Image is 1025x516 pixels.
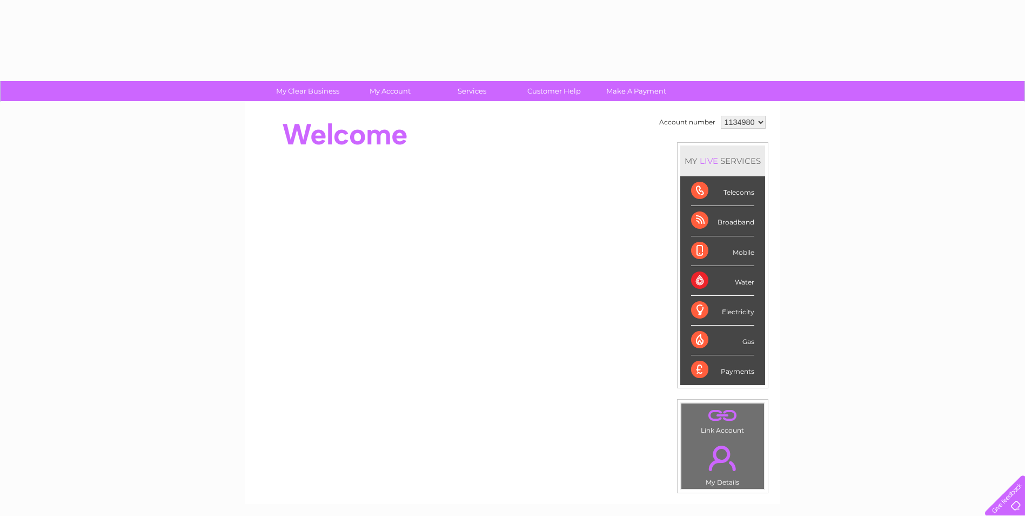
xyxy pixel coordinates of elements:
td: My Details [681,436,765,489]
a: Customer Help [510,81,599,101]
td: Link Account [681,403,765,437]
div: LIVE [698,156,720,166]
a: My Clear Business [263,81,352,101]
a: Make A Payment [592,81,681,101]
div: Payments [691,355,754,385]
a: . [684,439,761,477]
a: My Account [345,81,434,101]
div: Gas [691,326,754,355]
a: Services [427,81,517,101]
div: Broadband [691,206,754,236]
a: . [684,406,761,425]
div: MY SERVICES [680,145,765,176]
div: Telecoms [691,176,754,206]
div: Water [691,266,754,296]
td: Account number [656,113,718,131]
div: Mobile [691,236,754,266]
div: Electricity [691,296,754,326]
